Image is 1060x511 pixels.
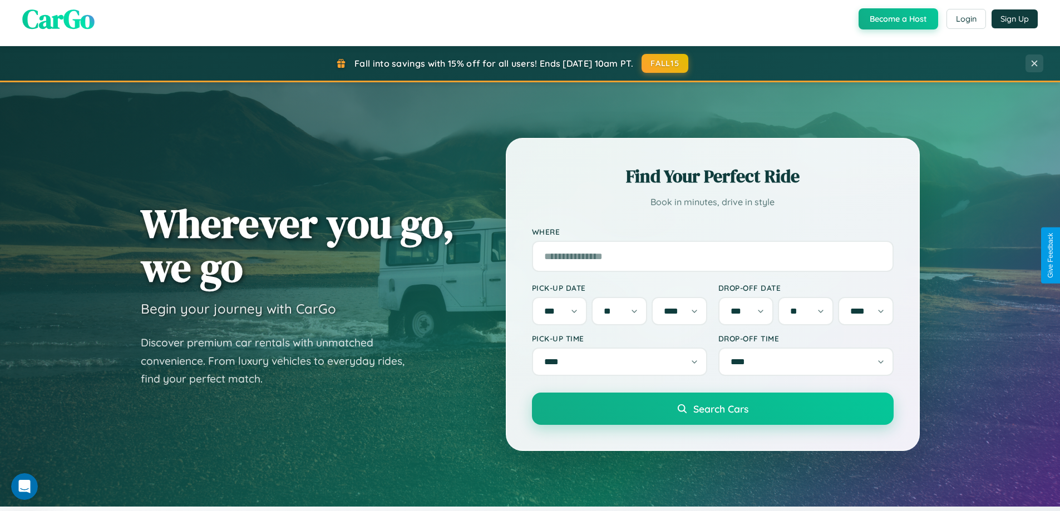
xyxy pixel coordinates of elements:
label: Pick-up Time [532,334,707,343]
label: Where [532,227,894,236]
label: Drop-off Date [718,283,894,292]
p: Book in minutes, drive in style [532,194,894,210]
h3: Begin your journey with CarGo [141,300,336,317]
div: Give Feedback [1047,233,1054,278]
span: CarGo [22,1,95,37]
label: Drop-off Time [718,334,894,343]
button: Search Cars [532,393,894,425]
button: FALL15 [642,54,688,73]
iframe: Intercom live chat [11,473,38,500]
span: Fall into savings with 15% off for all users! Ends [DATE] 10am PT. [354,58,633,69]
button: Login [946,9,986,29]
h1: Wherever you go, we go [141,201,455,289]
label: Pick-up Date [532,283,707,292]
button: Become a Host [859,8,938,29]
button: Sign Up [992,9,1038,28]
span: Search Cars [693,403,748,415]
h2: Find Your Perfect Ride [532,164,894,188]
p: Discover premium car rentals with unmatched convenience. From luxury vehicles to everyday rides, ... [141,334,419,388]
